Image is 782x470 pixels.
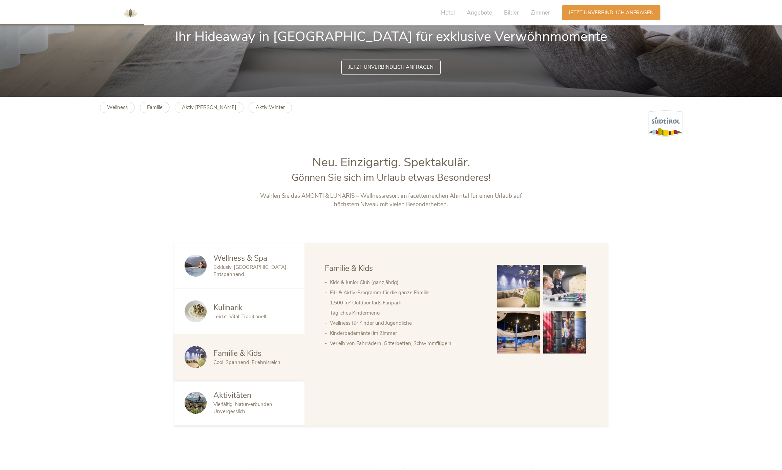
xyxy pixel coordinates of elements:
span: Vielfältig. Naturverbunden. Unvergesslich. [213,401,273,415]
span: Jetzt unverbindlich anfragen [348,64,434,71]
li: Tägliches Kindermenü [330,308,484,318]
span: Kulinarik [213,302,243,313]
span: Exklusiv. [GEOGRAPHIC_DATA]. Entspannend. [213,264,288,278]
span: Angebote [467,9,492,17]
span: Bilder [504,9,519,17]
span: Aktivitäten [213,390,251,401]
li: Kinderbademäntel im Zimmer [330,328,484,338]
img: AMONTI & LUNARIS Wellnessresort [120,3,141,23]
li: Fit- & Aktiv-Programm für die ganze Familie [330,287,484,298]
li: Wellness für Kinder und Jugendliche [330,318,484,328]
span: Familie & Kids [213,348,261,359]
a: Aktiv [PERSON_NAME] [175,102,244,113]
b: Familie [147,104,163,111]
span: Zimmer [531,9,550,17]
span: Cool. Spannend. Erlebnisreich. [213,359,281,366]
b: Aktiv Winter [256,104,285,111]
span: Hotel [441,9,455,17]
img: Südtirol [649,110,682,137]
span: Wellness & Spa [213,253,267,263]
p: Wählen Sie das AMONTI & LUNARIS – Wellnessresort im facettenreichen Ahrntal für einen Urlaub auf ... [250,192,532,209]
li: 1.500 m² Outdoor Kids Funpark [330,298,484,308]
span: Jetzt unverbindlich anfragen [569,9,654,16]
a: Aktiv Winter [249,102,292,113]
span: Neu. Einzigartig. Spektakulär. [312,154,470,171]
li: Verleih von Fahrrädern, Gitterbetten, Schwimmflügeln … [330,338,484,348]
b: Wellness [107,104,128,111]
a: AMONTI & LUNARIS Wellnessresort [120,10,141,15]
a: Familie [140,102,170,113]
span: Familie & Kids [325,263,373,274]
span: Gönnen Sie sich im Urlaub etwas Besonderes! [292,171,491,184]
a: Wellness [100,102,135,113]
b: Aktiv [PERSON_NAME] [182,104,236,111]
li: Kids & Junior Club (ganzjährig) [330,277,484,287]
span: Leicht. Vital. Traditionell. [213,313,267,320]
